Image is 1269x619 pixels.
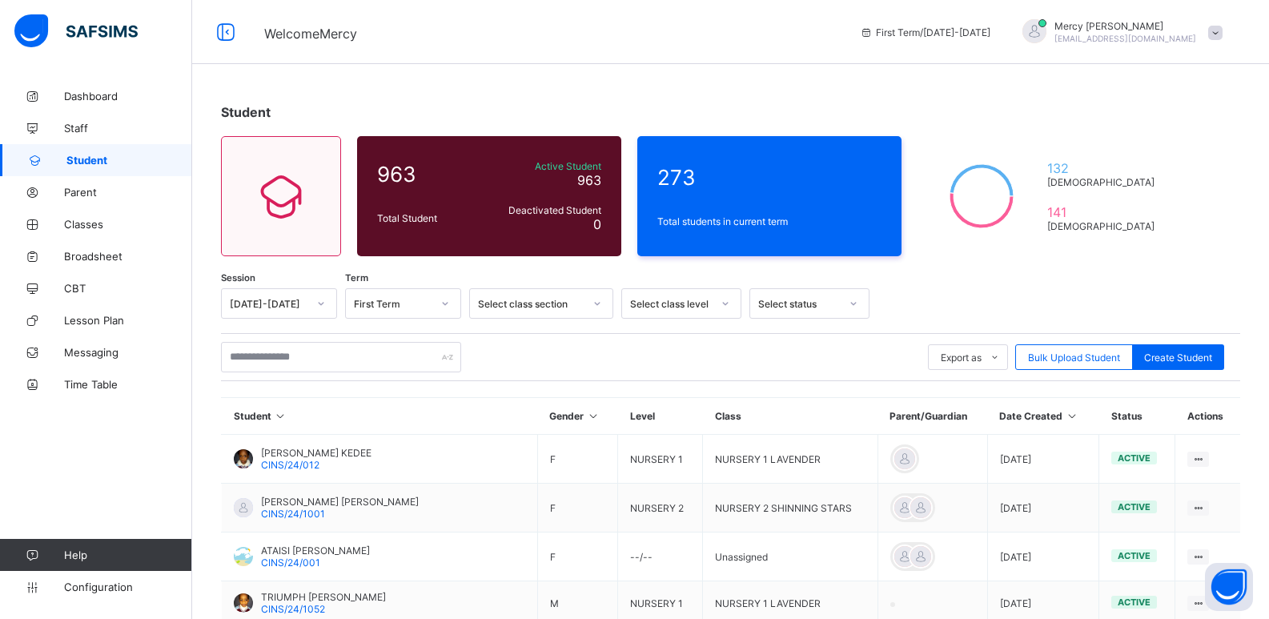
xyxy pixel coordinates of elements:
[261,545,370,557] span: ATAISI [PERSON_NAME]
[877,398,987,435] th: Parent/Guardian
[64,218,192,231] span: Classes
[354,298,432,310] div: First Term
[1118,501,1151,512] span: active
[657,215,881,227] span: Total students in current term
[261,557,320,569] span: CINS/24/001
[618,435,703,484] td: NURSERY 1
[64,314,192,327] span: Lesson Plan
[618,484,703,533] td: NURSERY 2
[261,591,386,603] span: TRIUMPH [PERSON_NAME]
[703,484,877,533] td: NURSERY 2 SHINNING STARS
[537,484,617,533] td: F
[1006,19,1231,46] div: MercyKenneth
[987,484,1098,533] td: [DATE]
[657,165,881,190] span: 273
[941,352,982,364] span: Export as
[1047,204,1162,220] span: 141
[222,398,538,435] th: Student
[261,459,319,471] span: CINS/24/012
[274,410,287,422] i: Sort in Ascending Order
[345,272,368,283] span: Term
[1175,398,1240,435] th: Actions
[1099,398,1175,435] th: Status
[264,26,357,42] span: Welcome Mercy
[261,496,419,508] span: [PERSON_NAME] [PERSON_NAME]
[537,435,617,484] td: F
[1118,597,1151,608] span: active
[221,104,271,120] span: Student
[577,172,601,188] span: 963
[1047,220,1162,232] span: [DEMOGRAPHIC_DATA]
[478,298,584,310] div: Select class section
[1054,20,1196,32] span: Mercy [PERSON_NAME]
[1118,550,1151,561] span: active
[586,410,600,422] i: Sort in Ascending Order
[630,298,712,310] div: Select class level
[1054,34,1196,43] span: [EMAIL_ADDRESS][DOMAIN_NAME]
[987,435,1098,484] td: [DATE]
[373,208,484,228] div: Total Student
[537,533,617,581] td: F
[618,533,703,581] td: --/--
[64,378,192,391] span: Time Table
[703,435,877,484] td: NURSERY 1 LAVENDER
[488,160,601,172] span: Active Student
[64,549,191,561] span: Help
[703,533,877,581] td: Unassigned
[758,298,840,310] div: Select status
[64,122,192,135] span: Staff
[64,186,192,199] span: Parent
[860,26,990,38] span: session/term information
[261,603,325,615] span: CINS/24/1052
[261,447,371,459] span: [PERSON_NAME] KEDEE
[221,272,255,283] span: Session
[14,14,138,48] img: safsims
[703,398,877,435] th: Class
[1118,452,1151,464] span: active
[261,508,325,520] span: CINS/24/1001
[66,154,192,167] span: Student
[1205,563,1253,611] button: Open asap
[1144,352,1212,364] span: Create Student
[377,162,480,187] span: 963
[1047,176,1162,188] span: [DEMOGRAPHIC_DATA]
[987,398,1098,435] th: Date Created
[1028,352,1120,364] span: Bulk Upload Student
[230,298,307,310] div: [DATE]-[DATE]
[618,398,703,435] th: Level
[64,581,191,593] span: Configuration
[64,90,192,102] span: Dashboard
[64,282,192,295] span: CBT
[64,250,192,263] span: Broadsheet
[1047,160,1162,176] span: 132
[593,216,601,232] span: 0
[488,204,601,216] span: Deactivated Student
[987,533,1098,581] td: [DATE]
[1065,410,1078,422] i: Sort in Ascending Order
[64,346,192,359] span: Messaging
[537,398,617,435] th: Gender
